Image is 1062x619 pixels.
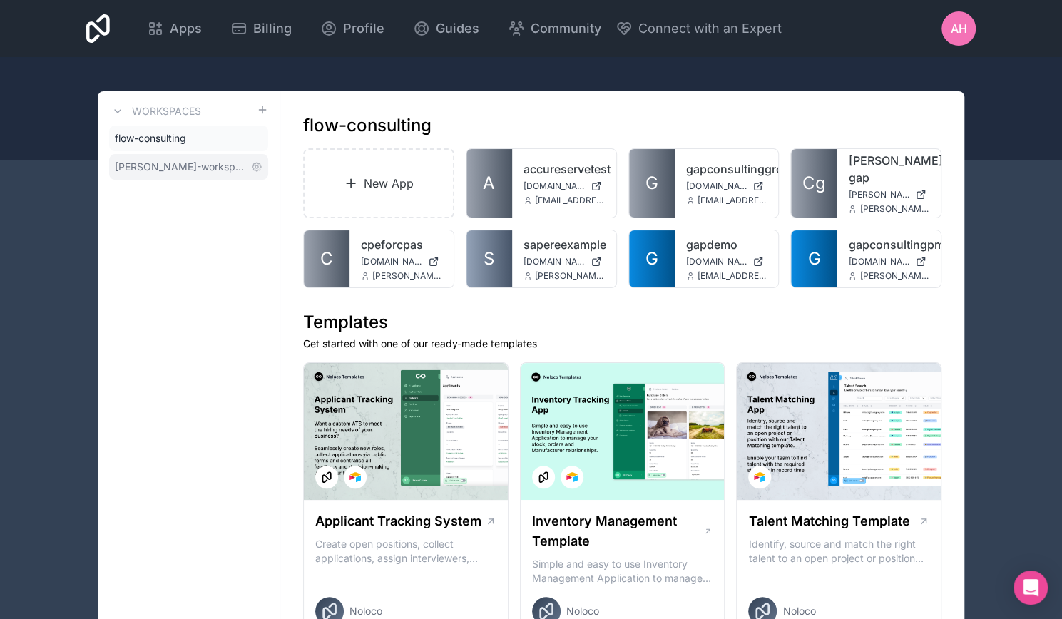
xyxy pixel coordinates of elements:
[315,511,481,531] h1: Applicant Tracking System
[629,149,675,218] a: G
[115,131,186,145] span: flow-consulting
[524,180,585,192] span: [DOMAIN_NAME]
[535,195,605,206] span: [EMAIL_ADDRESS][DOMAIN_NAME]
[686,180,767,192] a: [DOMAIN_NAME]
[638,19,782,39] span: Connect with an Expert
[436,19,479,39] span: Guides
[132,104,201,118] h3: Workspaces
[566,604,599,618] span: Noloco
[483,172,495,195] span: A
[109,126,268,151] a: flow-consulting
[686,256,767,267] a: [DOMAIN_NAME]
[343,19,384,39] span: Profile
[645,247,658,270] span: G
[748,511,909,531] h1: Talent Matching Template
[951,20,967,37] span: AH
[109,154,268,180] a: [PERSON_NAME]-workspace
[859,203,929,215] span: [PERSON_NAME][EMAIL_ADDRESS][DOMAIN_NAME]
[629,230,675,287] a: G
[802,172,826,195] span: Cg
[496,13,613,44] a: Community
[791,230,837,287] a: G
[532,557,713,585] p: Simple and easy to use Inventory Management Application to manage your stock, orders and Manufact...
[686,236,767,253] a: gapdemo
[616,19,782,39] button: Connect with an Expert
[748,537,929,566] p: Identify, source and match the right talent to an open project or position with our Talent Matchi...
[136,13,213,44] a: Apps
[170,19,202,39] span: Apps
[109,103,201,120] a: Workspaces
[524,256,585,267] span: [DOMAIN_NAME]
[524,180,605,192] a: [DOMAIN_NAME]
[645,172,658,195] span: G
[303,311,941,334] h1: Templates
[791,149,837,218] a: Cg
[484,247,494,270] span: S
[253,19,292,39] span: Billing
[219,13,303,44] a: Billing
[535,270,605,282] span: [PERSON_NAME][EMAIL_ADDRESS][DOMAIN_NAME]
[848,256,929,267] a: [DOMAIN_NAME]
[361,256,422,267] span: [DOMAIN_NAME]
[466,149,512,218] a: A
[361,236,442,253] a: cpeforcpas
[304,230,349,287] a: C
[303,114,432,137] h1: flow-consulting
[349,604,382,618] span: Noloco
[372,270,442,282] span: [PERSON_NAME][EMAIL_ADDRESS][DOMAIN_NAME]
[754,471,765,483] img: Airtable Logo
[303,337,941,351] p: Get started with one of our ready-made templates
[524,236,605,253] a: sapereexample
[848,152,929,186] a: [PERSON_NAME]-gap
[686,180,747,192] span: [DOMAIN_NAME]
[686,256,747,267] span: [DOMAIN_NAME]
[524,160,605,178] a: accureservetest
[848,189,909,200] span: [PERSON_NAME][DOMAIN_NAME]
[349,471,361,483] img: Airtable Logo
[315,537,496,566] p: Create open positions, collect applications, assign interviewers, centralise candidate feedback a...
[466,230,512,287] a: S
[698,195,767,206] span: [EMAIL_ADDRESS][DOMAIN_NAME]
[320,247,333,270] span: C
[402,13,491,44] a: Guides
[524,256,605,267] a: [DOMAIN_NAME]
[566,471,578,483] img: Airtable Logo
[848,256,909,267] span: [DOMAIN_NAME]
[303,148,454,218] a: New App
[361,256,442,267] a: [DOMAIN_NAME]
[782,604,815,618] span: Noloco
[859,270,929,282] span: [PERSON_NAME][EMAIL_ADDRESS][DOMAIN_NAME]
[686,160,767,178] a: gapconsultinggroup
[115,160,245,174] span: [PERSON_NAME]-workspace
[807,247,820,270] span: G
[848,236,929,253] a: gapconsultingpm
[532,511,703,551] h1: Inventory Management Template
[848,189,929,200] a: [PERSON_NAME][DOMAIN_NAME]
[531,19,601,39] span: Community
[698,270,767,282] span: [EMAIL_ADDRESS][DOMAIN_NAME]
[309,13,396,44] a: Profile
[1014,571,1048,605] div: Open Intercom Messenger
